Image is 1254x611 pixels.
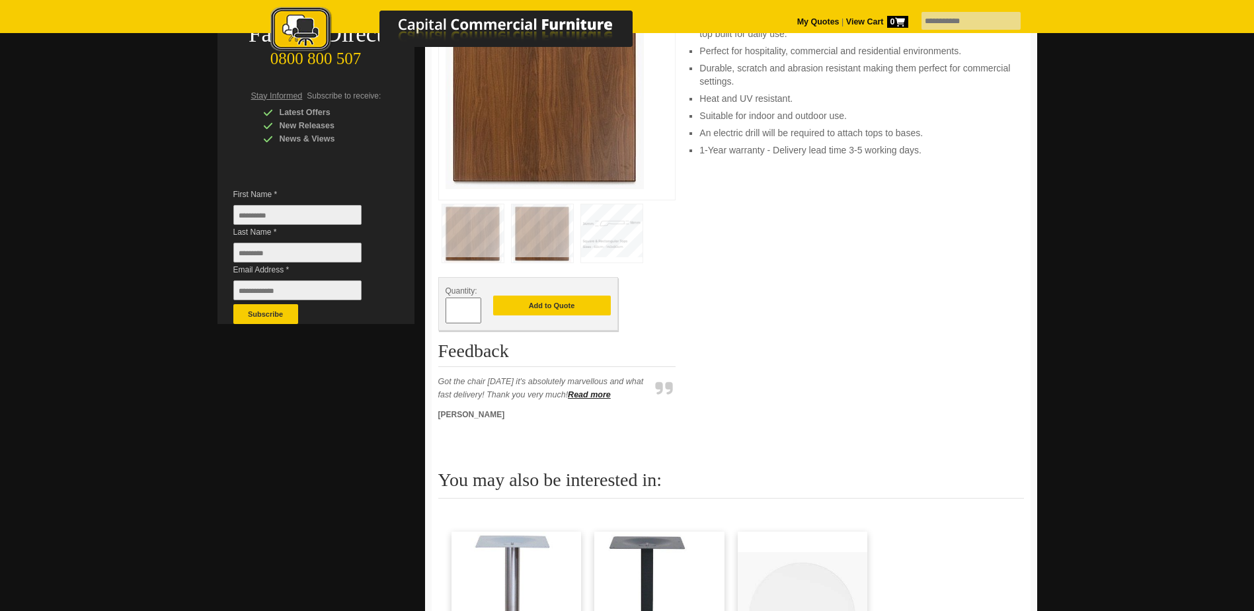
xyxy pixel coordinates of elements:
[438,470,1024,499] h2: You may also be interested in:
[699,126,1010,140] li: An electric drill will be required to attach tops to bases.
[251,91,303,101] span: Stay Informed
[217,43,414,68] div: 0800 800 507
[438,408,650,421] p: [PERSON_NAME]
[699,109,1010,122] li: Suitable for indoor and outdoor use.
[699,143,1010,157] li: 1-Year warranty - Delivery lead time 3-5 working days.
[234,7,697,59] a: Capital Commercial Furniture Logo
[263,132,389,145] div: News & Views
[307,91,381,101] span: Subscribe to receive:
[263,106,389,119] div: Latest Offers
[233,225,381,239] span: Last Name *
[699,61,1010,88] li: Durable, scratch and abrasion resistant making them perfect for commercial settings.
[263,119,389,132] div: New Releases
[233,243,362,263] input: Last Name *
[233,304,298,324] button: Subscribe
[234,7,697,55] img: Capital Commercial Furniture Logo
[797,17,840,26] a: My Quotes
[233,188,381,201] span: First Name *
[493,296,611,315] button: Add to Quote
[233,263,381,276] span: Email Address *
[846,17,908,26] strong: View Cart
[438,341,676,367] h2: Feedback
[568,390,611,399] a: Read more
[699,44,1010,58] li: Perfect for hospitality, commercial and residential environments.
[446,286,477,296] span: Quantity:
[699,92,1010,105] li: Heat and UV resistant.
[233,205,362,225] input: First Name *
[843,17,908,26] a: View Cart0
[217,25,414,44] div: Factory Direct
[438,375,650,401] p: Got the chair [DATE] it's absolutely marvellous and what fast delivery! Thank you very much!
[233,280,362,300] input: Email Address *
[887,16,908,28] span: 0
